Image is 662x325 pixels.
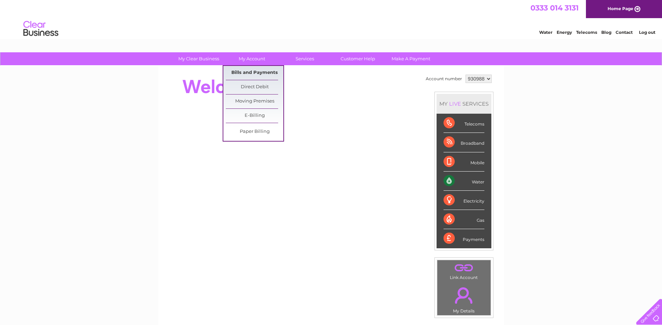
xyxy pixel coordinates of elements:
[437,260,491,282] td: Link Account
[226,66,283,80] a: Bills and Payments
[437,281,491,316] td: My Details
[439,283,489,308] a: .
[444,114,484,133] div: Telecoms
[444,210,484,229] div: Gas
[444,191,484,210] div: Electricity
[437,94,491,114] div: MY SERVICES
[539,30,552,35] a: Water
[170,52,228,65] a: My Clear Business
[276,52,334,65] a: Services
[601,30,611,35] a: Blog
[530,3,579,12] a: 0333 014 3131
[226,95,283,108] a: Moving Premises
[448,100,462,107] div: LIVE
[557,30,572,35] a: Energy
[444,133,484,152] div: Broadband
[576,30,597,35] a: Telecoms
[439,262,489,274] a: .
[639,30,655,35] a: Log out
[444,172,484,191] div: Water
[382,52,440,65] a: Make A Payment
[166,4,496,34] div: Clear Business is a trading name of Verastar Limited (registered in [GEOGRAPHIC_DATA] No. 3667643...
[444,229,484,248] div: Payments
[226,80,283,94] a: Direct Debit
[616,30,633,35] a: Contact
[23,18,59,39] img: logo.png
[226,109,283,123] a: E-Billing
[329,52,387,65] a: Customer Help
[223,52,281,65] a: My Account
[444,152,484,172] div: Mobile
[226,125,283,139] a: Paper Billing
[424,73,464,85] td: Account number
